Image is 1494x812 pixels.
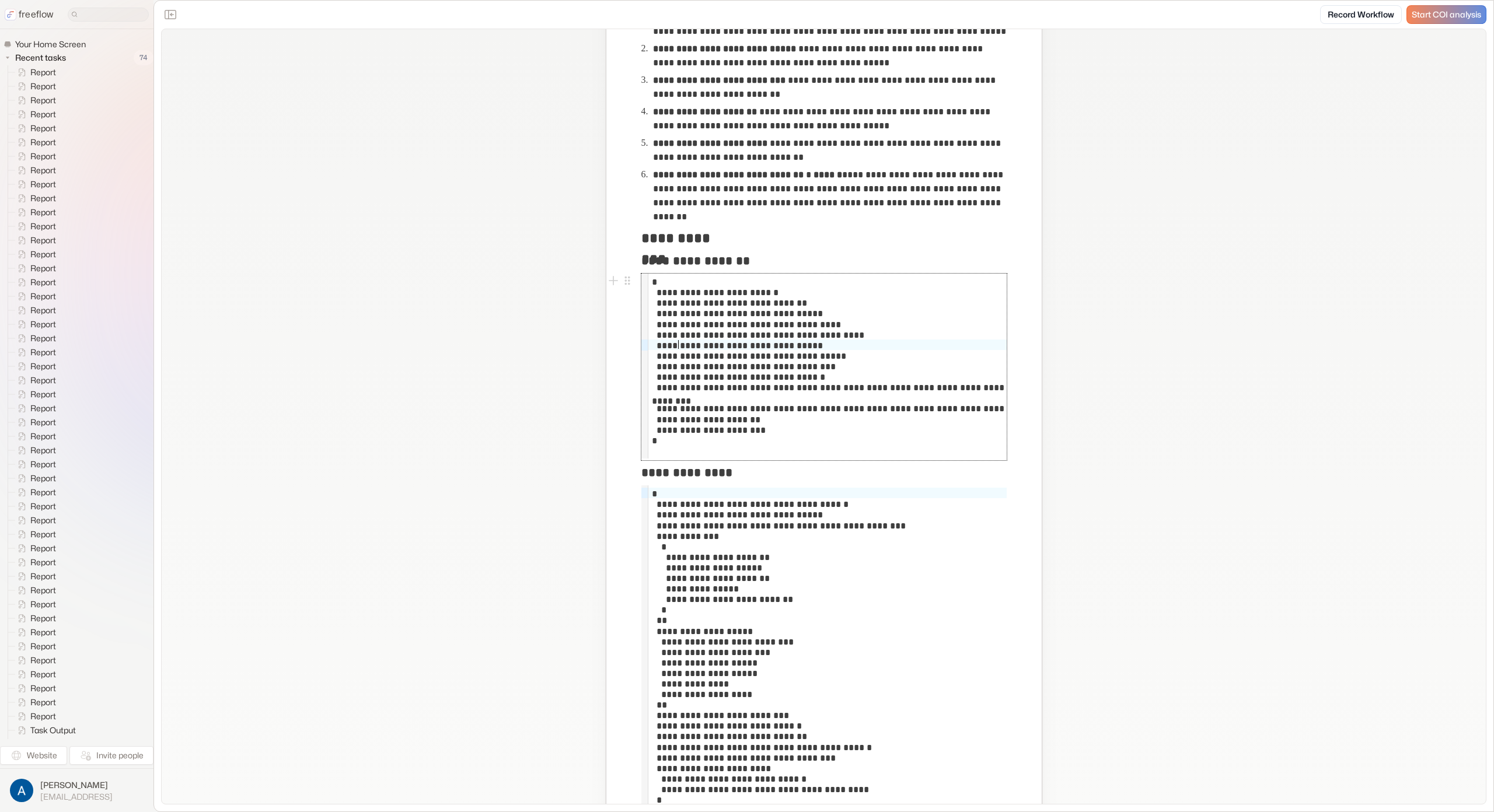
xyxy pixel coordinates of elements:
[28,374,60,386] span: Report
[28,220,60,232] span: Report
[8,219,61,233] a: Report
[28,430,60,442] span: Report
[8,597,61,611] a: Report
[8,359,61,373] a: Report
[28,249,60,260] span: Report
[8,233,61,247] a: Report
[28,473,60,484] span: Report
[13,38,89,50] span: Your Home Screen
[8,65,61,79] a: Report
[69,746,153,765] button: Invite people
[8,107,61,121] a: Report
[28,192,60,204] span: Report
[8,499,61,513] a: Report
[620,274,634,288] button: Open block menu
[8,289,61,303] a: Report
[28,598,60,610] span: Report
[5,8,54,22] a: freeflow
[8,695,61,709] a: Report
[28,402,60,414] span: Report
[8,247,61,261] a: Report
[8,723,81,737] a: Task Output
[28,556,60,568] span: Report
[8,121,61,135] a: Report
[8,583,61,597] a: Report
[28,276,60,288] span: Report
[8,639,61,653] a: Report
[8,569,61,583] a: Report
[8,541,61,555] a: Report
[8,345,61,359] a: Report
[28,640,60,652] span: Report
[28,150,60,162] span: Report
[7,776,146,805] button: [PERSON_NAME][EMAIL_ADDRESS]
[8,331,61,345] a: Report
[4,38,90,50] a: Your Home Screen
[1320,5,1402,24] a: Record Workflow
[28,584,60,596] span: Report
[8,527,61,541] a: Report
[8,401,61,415] a: Report
[8,373,61,387] a: Report
[28,416,60,428] span: Report
[28,164,60,176] span: Report
[28,724,79,736] span: Task Output
[161,5,180,24] button: Close the sidebar
[606,274,620,288] button: Add block
[28,612,60,624] span: Report
[28,318,60,330] span: Report
[10,779,33,802] img: profile
[8,163,61,177] a: Report
[8,317,61,331] a: Report
[8,275,61,289] a: Report
[28,514,60,526] span: Report
[19,8,54,22] p: freeflow
[28,444,60,456] span: Report
[8,429,61,443] a: Report
[8,513,61,527] a: Report
[8,191,61,205] a: Report
[28,108,60,120] span: Report
[8,625,61,639] a: Report
[28,710,60,722] span: Report
[8,485,61,499] a: Report
[8,653,61,667] a: Report
[28,136,60,148] span: Report
[28,346,60,358] span: Report
[4,51,71,65] button: Recent tasks
[28,459,60,470] span: Report
[28,235,60,246] span: Report
[28,654,60,666] span: Report
[13,52,69,64] span: Recent tasks
[28,94,60,106] span: Report
[1406,5,1486,24] a: Start COI analysis
[40,792,113,802] span: [EMAIL_ADDRESS]
[8,79,61,93] a: Report
[28,696,60,708] span: Report
[28,206,60,218] span: Report
[28,123,60,134] span: Report
[28,332,60,344] span: Report
[8,415,61,429] a: Report
[28,542,60,554] span: Report
[8,667,61,681] a: Report
[28,80,60,92] span: Report
[8,303,61,317] a: Report
[28,738,79,750] span: Task Output
[40,779,113,791] span: [PERSON_NAME]
[28,626,60,638] span: Report
[8,457,61,471] a: Report
[134,50,153,65] span: 74
[8,177,61,191] a: Report
[8,149,61,163] a: Report
[8,443,61,457] a: Report
[28,528,60,540] span: Report
[8,709,61,723] a: Report
[1412,10,1481,20] span: Start COI analysis
[28,570,60,582] span: Report
[8,611,61,625] a: Report
[8,737,81,751] a: Task Output
[28,668,60,680] span: Report
[8,471,61,485] a: Report
[8,93,61,107] a: Report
